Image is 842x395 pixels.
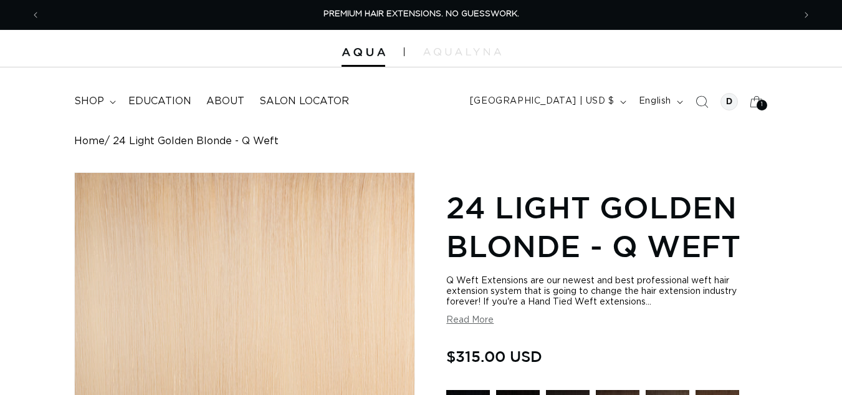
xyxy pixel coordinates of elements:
[74,135,768,147] nav: breadcrumbs
[470,95,615,108] span: [GEOGRAPHIC_DATA] | USD $
[199,87,252,115] a: About
[252,87,356,115] a: Salon Locator
[342,48,385,57] img: Aqua Hair Extensions
[639,95,671,108] span: English
[128,95,191,108] span: Education
[74,95,104,108] span: shop
[793,3,820,27] button: Next announcement
[121,87,199,115] a: Education
[22,3,49,27] button: Previous announcement
[446,188,768,266] h1: 24 Light Golden Blonde - Q Weft
[446,276,768,308] div: Q Weft Extensions are our newest and best professional weft hair extension system that is going t...
[761,100,763,110] span: 1
[631,90,688,114] button: English
[462,90,631,114] button: [GEOGRAPHIC_DATA] | USD $
[67,87,121,115] summary: shop
[74,135,105,147] a: Home
[113,135,279,147] span: 24 Light Golden Blonde - Q Weft
[259,95,349,108] span: Salon Locator
[446,344,542,368] span: $315.00 USD
[446,315,494,326] button: Read More
[423,48,501,56] img: aqualyna.com
[323,10,519,18] span: PREMIUM HAIR EXTENSIONS. NO GUESSWORK.
[688,88,715,115] summary: Search
[206,95,244,108] span: About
